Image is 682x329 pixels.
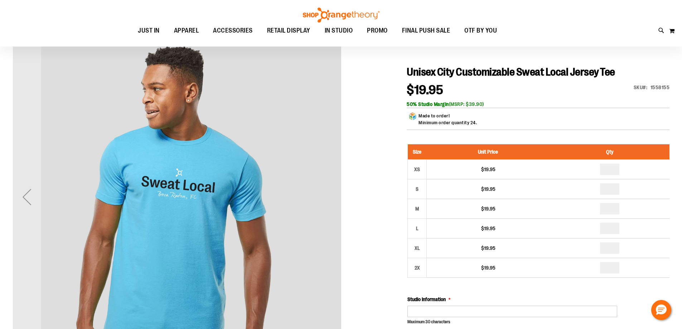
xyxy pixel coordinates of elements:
[412,223,422,234] div: L
[412,262,422,273] div: 2X
[430,245,546,252] div: $19.95
[407,319,617,325] p: Maximum 30 characters
[419,112,477,130] div: Made to order!
[360,23,395,39] a: PROMO
[131,23,167,39] a: JUST IN
[407,101,449,107] b: 50% Studio Margin
[174,23,199,39] span: APPAREL
[407,101,669,108] div: (MSRP: $39.90)
[634,84,648,90] strong: SKU
[402,23,450,39] span: FINAL PUSH SALE
[550,144,669,160] th: Qty
[464,23,497,39] span: OTF BY YOU
[138,23,160,39] span: JUST IN
[427,144,550,160] th: Unit Price
[651,300,671,320] button: Hello, have a question? Let’s chat.
[213,23,253,39] span: ACCESSORIES
[395,23,458,39] a: FINAL PUSH SALE
[318,23,360,39] a: IN STUDIO
[325,23,353,39] span: IN STUDIO
[407,66,615,78] span: Unisex City Customizable Sweat Local Jersey Tee
[302,8,381,23] img: Shop Orangetheory
[430,225,546,232] div: $19.95
[412,164,422,175] div: XS
[408,144,427,160] th: Size
[650,84,670,91] div: 1558155
[407,296,446,302] span: Studio Information
[457,23,504,39] a: OTF BY YOU
[260,23,318,39] a: RETAIL DISPLAY
[267,23,310,39] span: RETAIL DISPLAY
[407,83,443,97] span: $19.95
[419,119,477,126] p: Minimum order quantity 24.
[430,185,546,193] div: $19.95
[430,205,546,212] div: $19.95
[367,23,388,39] span: PROMO
[412,184,422,194] div: S
[430,166,546,173] div: $19.95
[412,243,422,253] div: XL
[167,23,206,39] a: APPAREL
[412,203,422,214] div: M
[206,23,260,39] a: ACCESSORIES
[430,264,546,271] div: $19.95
